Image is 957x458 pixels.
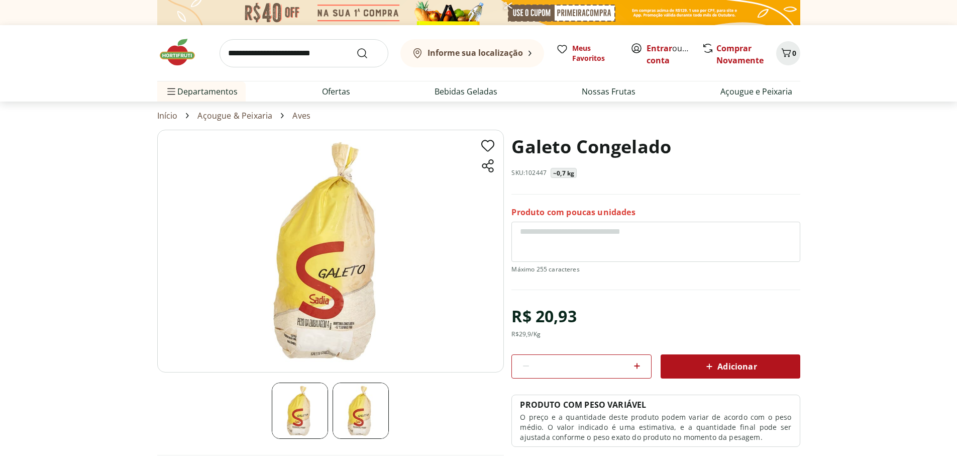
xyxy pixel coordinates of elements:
input: search [220,39,388,67]
span: ou [647,42,691,66]
a: Nossas Frutas [582,85,635,98]
p: ~0,7 kg [553,169,574,177]
button: Informe sua localização [400,39,544,67]
img: Principal [333,383,389,439]
img: Hortifruti [157,37,207,67]
a: Entrar [647,43,672,54]
span: Adicionar [703,360,757,373]
button: Adicionar [661,354,800,379]
b: Informe sua localização [428,47,523,58]
p: SKU: 102447 [511,169,547,177]
a: Açougue e Peixaria [720,85,792,98]
img: Principal [157,130,504,373]
span: Departamentos [165,79,238,104]
p: PRODUTO COM PESO VARIÁVEL [520,399,646,410]
a: Aves [292,111,310,120]
p: O preço e a quantidade deste produto podem variar de acordo com o peso médio. O valor indicado é ... [520,412,791,442]
button: Menu [165,79,177,104]
span: Meus Favoritos [572,43,618,63]
a: Início [157,111,178,120]
a: Comprar Novamente [716,43,764,66]
a: Bebidas Geladas [435,85,497,98]
div: R$ 29,9 /Kg [511,330,540,338]
div: R$ 20,93 [511,302,576,330]
img: Principal [272,383,328,439]
span: 0 [792,48,796,58]
a: Meus Favoritos [556,43,618,63]
a: Criar conta [647,43,702,66]
button: Submit Search [356,47,380,59]
p: Produto com poucas unidades [511,207,635,218]
a: Ofertas [322,85,350,98]
button: Carrinho [776,41,800,65]
h1: Galeto Congelado [511,130,671,164]
a: Açougue & Peixaria [197,111,272,120]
